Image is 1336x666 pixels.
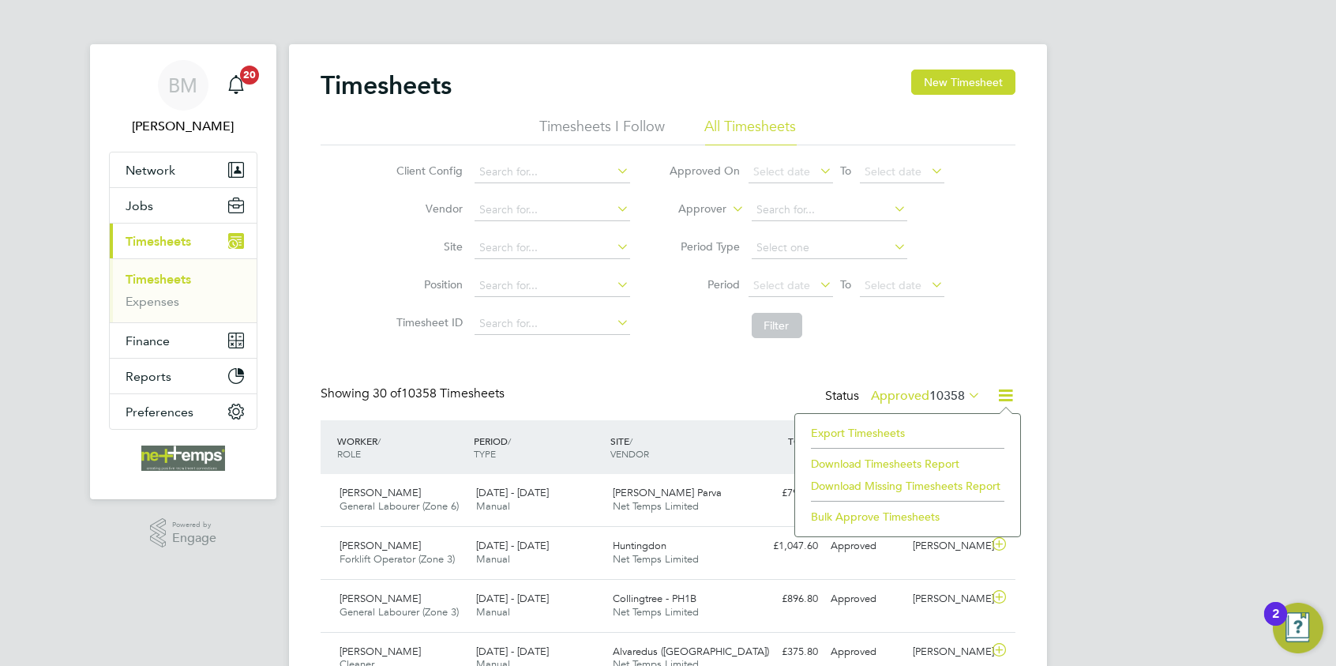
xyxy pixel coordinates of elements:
[474,447,496,460] span: TYPE
[475,313,630,335] input: Search for...
[670,164,741,178] label: Approved On
[929,388,965,404] span: 10358
[742,639,824,665] div: £375.80
[126,369,171,384] span: Reports
[613,645,769,658] span: Alvaredus ([GEOGRAPHIC_DATA])
[110,224,257,258] button: Timesheets
[126,234,191,249] span: Timesheets
[110,188,257,223] button: Jobs
[803,475,1012,497] li: Download Missing Timesheets Report
[340,645,421,658] span: [PERSON_NAME]
[613,539,666,552] span: Huntingdon
[90,44,276,499] nav: Main navigation
[126,294,179,309] a: Expenses
[392,164,463,178] label: Client Config
[613,605,699,619] span: Net Temps Limited
[475,161,630,183] input: Search for...
[476,539,549,552] span: [DATE] - [DATE]
[824,586,906,612] div: Approved
[865,278,922,292] span: Select date
[340,592,421,605] span: [PERSON_NAME]
[906,639,989,665] div: [PERSON_NAME]
[476,592,549,605] span: [DATE] - [DATE]
[333,427,470,468] div: WORKER
[110,152,257,187] button: Network
[169,75,198,96] span: BM
[754,278,811,292] span: Select date
[613,486,722,499] span: [PERSON_NAME] Parva
[825,386,984,408] div: Status
[803,453,1012,475] li: Download Timesheets Report
[742,533,824,559] div: £1,047.60
[392,277,463,292] label: Position
[126,333,170,348] span: Finance
[340,605,459,619] span: General Labourer (Zone 3)
[337,447,361,460] span: ROLE
[788,435,816,447] span: TOTAL
[911,70,1015,95] button: New Timesheet
[742,586,824,612] div: £896.80
[803,422,1012,444] li: Export Timesheets
[240,66,259,85] span: 20
[476,499,510,513] span: Manual
[824,639,906,665] div: Approved
[803,506,1012,528] li: Bulk Approve Timesheets
[656,201,727,217] label: Approver
[172,532,216,545] span: Engage
[754,164,811,179] span: Select date
[220,60,252,111] a: 20
[150,518,217,548] a: Powered byEngage
[141,446,225,471] img: net-temps-logo-retina.png
[836,160,857,181] span: To
[126,404,193,420] span: Preferences
[906,533,989,559] div: [PERSON_NAME]
[476,552,510,566] span: Manual
[752,237,907,259] input: Select one
[109,60,257,136] a: BM[PERSON_NAME]
[377,435,381,447] span: /
[340,539,421,552] span: [PERSON_NAME]
[392,201,463,216] label: Vendor
[752,313,802,338] button: Filter
[508,435,511,447] span: /
[126,198,153,213] span: Jobs
[613,499,699,513] span: Net Temps Limited
[392,315,463,329] label: Timesheet ID
[110,323,257,358] button: Finance
[373,386,505,401] span: 10358 Timesheets
[476,645,549,658] span: [DATE] - [DATE]
[1273,603,1323,653] button: Open Resource Center, 2 new notifications
[906,586,989,612] div: [PERSON_NAME]
[321,70,452,101] h2: Timesheets
[606,427,743,468] div: SITE
[172,518,216,532] span: Powered by
[742,480,824,506] div: £795.18
[110,258,257,322] div: Timesheets
[610,447,649,460] span: VENDOR
[705,117,797,145] li: All Timesheets
[475,237,630,259] input: Search for...
[836,274,857,295] span: To
[340,499,459,513] span: General Labourer (Zone 6)
[865,164,922,179] span: Select date
[340,486,421,499] span: [PERSON_NAME]
[109,446,257,471] a: Go to home page
[670,239,741,254] label: Period Type
[109,117,257,136] span: Brooke Morley
[126,163,175,178] span: Network
[321,386,508,402] div: Showing
[752,199,907,221] input: Search for...
[540,117,666,145] li: Timesheets I Follow
[1272,614,1279,634] div: 2
[476,486,549,499] span: [DATE] - [DATE]
[470,427,606,468] div: PERIOD
[340,552,455,566] span: Forklift Operator (Zone 3)
[126,272,191,287] a: Timesheets
[670,277,741,292] label: Period
[373,386,401,401] span: 30 of
[629,435,632,447] span: /
[871,388,981,404] label: Approved
[110,359,257,393] button: Reports
[110,394,257,429] button: Preferences
[613,552,699,566] span: Net Temps Limited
